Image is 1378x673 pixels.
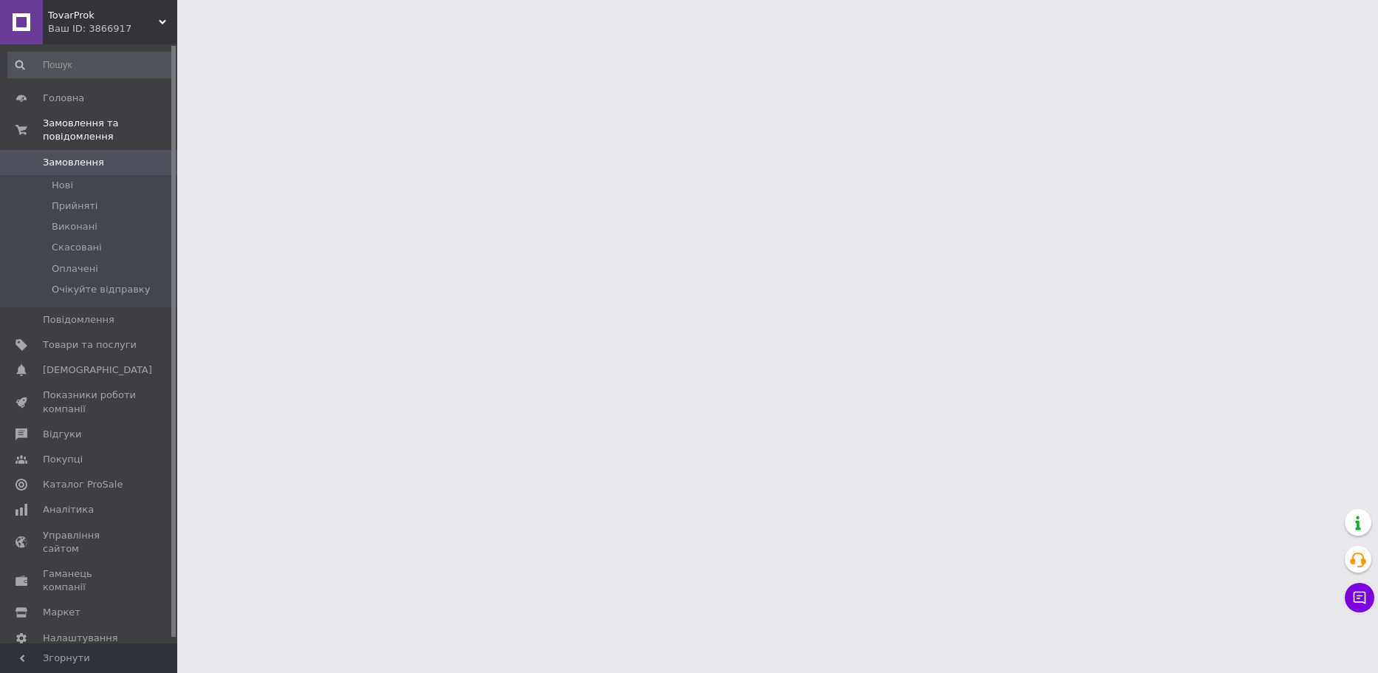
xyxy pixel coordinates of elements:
span: Повідомлення [43,313,114,327]
span: Покупці [43,453,83,466]
span: Замовлення та повідомлення [43,117,177,143]
span: TovarProk [48,9,159,22]
button: Чат з покупцем [1345,583,1374,612]
span: Гаманець компанії [43,567,137,594]
span: Управління сайтом [43,529,137,556]
input: Пошук [7,52,174,78]
span: Замовлення [43,156,104,169]
span: Товари та послуги [43,338,137,352]
span: Головна [43,92,84,105]
span: Аналітика [43,503,94,516]
span: Каталог ProSale [43,478,123,491]
span: Виконані [52,220,97,233]
span: Нові [52,179,73,192]
span: Відгуки [43,428,81,441]
div: Ваш ID: 3866917 [48,22,177,35]
span: Скасовані [52,241,102,254]
span: Прийняті [52,199,97,213]
span: Показники роботи компанії [43,389,137,415]
span: Оплачені [52,262,98,276]
span: [DEMOGRAPHIC_DATA] [43,363,152,377]
span: Маркет [43,606,80,619]
span: Очікуйте відправку [52,283,150,296]
span: Налаштування [43,632,118,645]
